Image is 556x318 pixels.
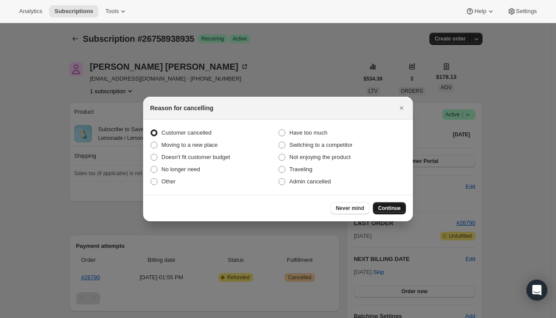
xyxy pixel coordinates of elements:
[373,202,406,214] button: Continue
[336,205,364,212] span: Never mind
[100,5,133,17] button: Tools
[161,178,176,185] span: Other
[395,102,408,114] button: Close
[161,154,230,160] span: Doesn't fit customer budget
[516,8,537,15] span: Settings
[161,142,218,148] span: Moving to a new place
[289,129,327,136] span: Have too much
[54,8,93,15] span: Subscriptions
[502,5,542,17] button: Settings
[289,178,331,185] span: Admin cancelled
[526,280,547,301] div: Open Intercom Messenger
[14,5,47,17] button: Analytics
[460,5,500,17] button: Help
[105,8,119,15] span: Tools
[161,129,211,136] span: Customer cancelled
[49,5,98,17] button: Subscriptions
[289,166,312,173] span: Traveling
[150,104,213,112] h2: Reason for cancelling
[289,142,352,148] span: Switching to a competitor
[474,8,486,15] span: Help
[161,166,200,173] span: No longer need
[331,202,369,214] button: Never mind
[19,8,42,15] span: Analytics
[378,205,401,212] span: Continue
[289,154,351,160] span: Not enjoying the product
